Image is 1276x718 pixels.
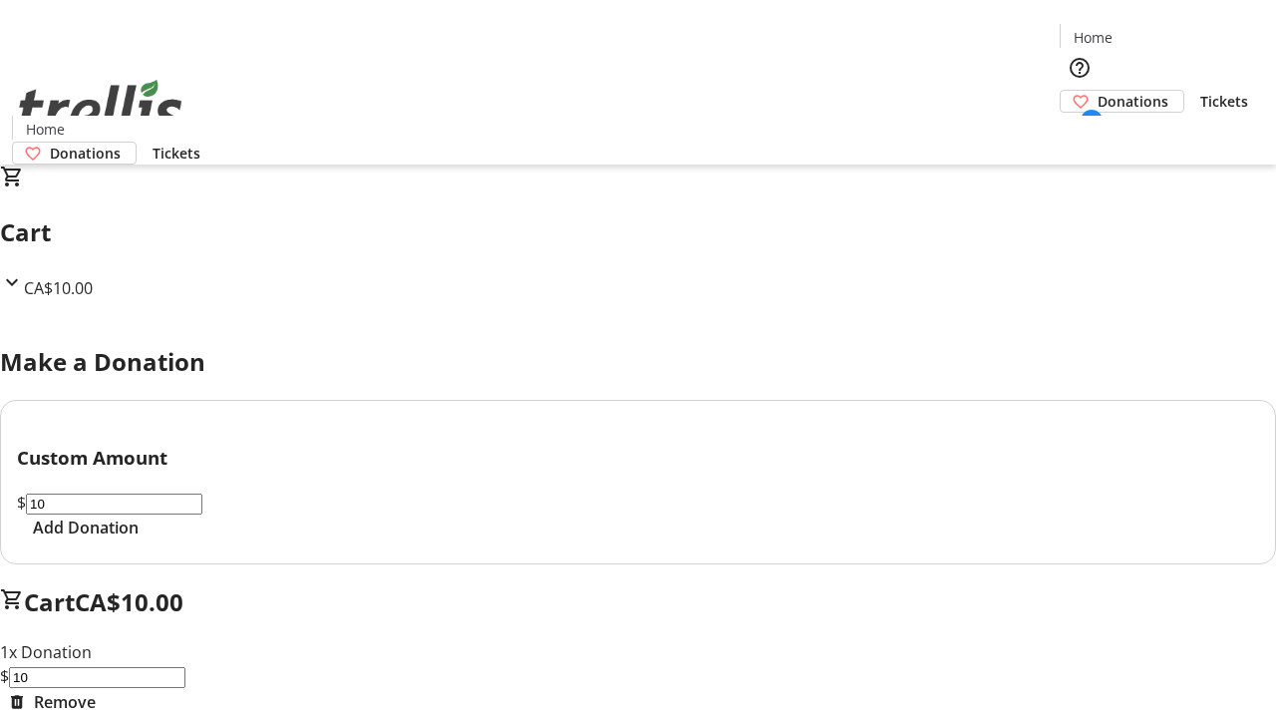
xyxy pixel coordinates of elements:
button: Cart [1060,113,1100,153]
span: Tickets [1200,91,1248,112]
a: Donations [12,142,137,165]
span: Tickets [153,143,200,164]
span: CA$10.00 [24,277,93,299]
span: Donations [50,143,121,164]
span: Home [1074,27,1113,48]
a: Home [1061,27,1124,48]
button: Help [1060,48,1100,88]
span: Home [26,119,65,140]
a: Donations [1060,90,1184,113]
a: Home [13,119,77,140]
span: Add Donation [33,516,139,539]
a: Tickets [1184,91,1264,112]
button: Add Donation [17,516,155,539]
input: Donation Amount [9,667,185,688]
span: Remove [34,690,96,714]
input: Donation Amount [26,494,202,515]
span: Donations [1098,91,1168,112]
span: CA$10.00 [75,585,183,618]
h3: Custom Amount [17,444,1259,472]
a: Tickets [137,143,216,164]
img: Orient E2E Organization vjlQ4Jt33u's Logo [12,58,189,158]
span: $ [17,492,26,514]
